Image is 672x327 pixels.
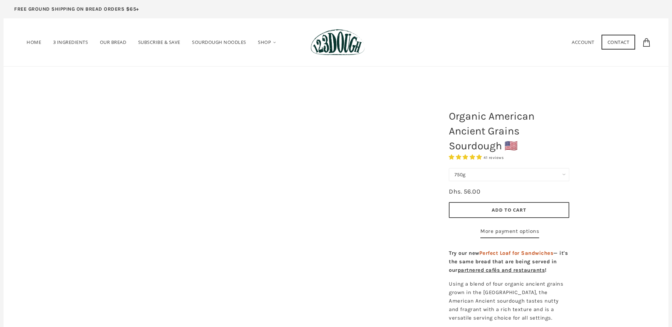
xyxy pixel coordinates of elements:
img: 123Dough Bakery [311,29,365,56]
nav: Primary [21,29,282,56]
span: SOURDOUGH NOODLES [192,39,246,45]
a: Contact [602,35,636,50]
span: 3 Ingredients [53,39,88,45]
a: 3 Ingredients [48,29,94,55]
h1: Organic American Ancient Grains Sourdough 🇺🇸 [444,105,575,157]
a: SOURDOUGH NOODLES [187,29,252,55]
button: Add to Cart [449,202,569,218]
span: 4.93 stars [449,154,484,160]
a: Home [21,29,46,55]
a: Subscribe & Save [133,29,186,55]
strong: Try our new — it's the same bread that are being served in our ! [449,250,568,273]
a: Shop [253,29,282,56]
a: Organic American Ancient Grains Sourdough 🇺🇸 [89,102,420,314]
span: Shop [258,39,271,45]
span: Perfect Loaf for Sandwiches [479,250,554,256]
p: FREE GROUND SHIPPING ON BREAD ORDERS $65+ [14,5,139,13]
a: FREE GROUND SHIPPING ON BREAD ORDERS $65+ [4,4,150,18]
span: Subscribe & Save [138,39,180,45]
span: Using a blend of four organic ancient grains grown in the [GEOGRAPHIC_DATA], the American Ancient... [449,281,563,321]
span: 41 reviews [484,155,504,160]
span: Our Bread [100,39,126,45]
a: Account [572,39,594,45]
a: partnered cafés and restaurants [458,267,545,273]
span: Home [27,39,41,45]
span: Add to Cart [492,207,526,213]
a: More payment options [480,227,539,238]
a: Our Bread [95,29,132,55]
div: Dhs. 56.00 [449,187,480,197]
